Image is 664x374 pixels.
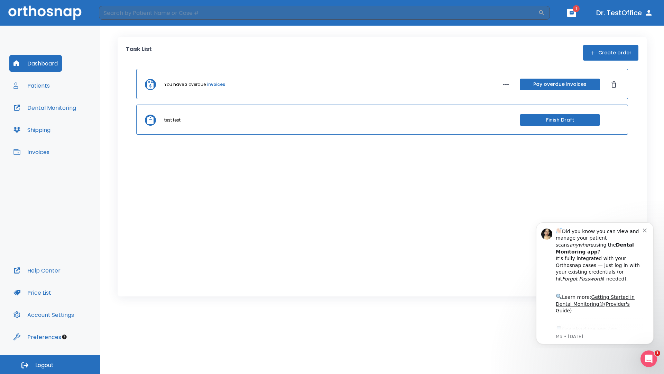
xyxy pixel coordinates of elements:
[583,45,638,61] button: Create order
[9,262,65,279] button: Help Center
[126,45,152,61] p: Task List
[35,362,54,369] span: Logout
[9,144,54,160] button: Invoices
[164,81,206,88] p: You have 3 overdue
[9,55,62,72] button: Dashboard
[593,7,656,19] button: Dr. TestOffice
[8,6,82,20] img: Orthosnap
[608,79,619,90] button: Dismiss
[573,5,580,12] span: 1
[30,109,117,144] div: Download the app: | ​ Let us know if you need help getting started!
[164,117,181,123] p: test test
[61,334,67,340] div: Tooltip anchor
[207,81,225,88] a: invoices
[526,216,664,348] iframe: Intercom notifications message
[9,284,55,301] button: Price List
[9,77,54,94] button: Patients
[9,122,55,138] button: Shipping
[520,79,600,90] button: Pay overdue invoices
[9,329,65,345] button: Preferences
[9,99,80,116] button: Dental Monitoring
[520,114,600,126] button: Finish Draft
[30,117,117,124] p: Message from Ma, sent 7w ago
[99,6,538,20] input: Search by Patient Name or Case #
[9,306,78,323] button: Account Settings
[640,350,657,367] iframe: Intercom live chat
[30,110,92,123] a: App Store
[117,11,123,16] button: Dismiss notification
[655,350,660,356] span: 1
